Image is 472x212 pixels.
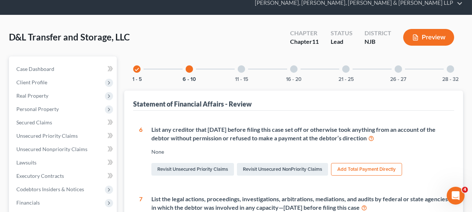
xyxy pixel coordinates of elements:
span: Client Profile [16,79,47,85]
div: 6 [139,125,142,177]
a: Executory Contracts [10,169,117,183]
button: 16 - 20 [286,77,302,82]
a: Case Dashboard [10,62,117,76]
div: Statement of Financial Affairs - Review [133,100,252,108]
a: Revisit Unsecured Priority Claims [151,163,234,176]
span: Codebtors Insiders & Notices [16,186,84,192]
a: Unsecured Nonpriority Claims [10,143,117,156]
button: 21 - 25 [338,77,354,82]
span: Personal Property [16,106,59,112]
a: Unsecured Priority Claims [10,129,117,143]
button: 1 - 5 [132,77,142,82]
div: District [365,29,391,37]
span: Financials [16,199,40,206]
div: Chapter [290,37,319,46]
span: Case Dashboard [16,66,54,72]
span: 11 [312,38,319,45]
i: check [134,67,139,72]
div: List any creditor that [DATE] before filing this case set off or otherwise took anything from an ... [151,125,448,143]
span: D&L Transfer and Storage, LLC [9,32,130,42]
span: Unsecured Priority Claims [16,133,78,139]
a: Revisit Unsecured NonPriority Claims [237,163,328,176]
button: 11 - 15 [235,77,248,82]
span: 4 [462,187,468,193]
div: List the legal actions, proceedings, investigations, arbitrations, mediations, and audits by fede... [151,195,448,212]
button: 28 - 32 [442,77,459,82]
span: Unsecured Nonpriority Claims [16,146,87,152]
div: None [151,148,448,156]
div: Lead [331,37,353,46]
a: Secured Claims [10,116,117,129]
span: Secured Claims [16,119,52,125]
span: Executory Contracts [16,173,64,179]
span: Lawsuits [16,159,36,166]
div: NJB [365,37,391,46]
iframe: Intercom live chat [447,187,465,205]
div: Chapter [290,29,319,37]
button: Preview [403,29,454,46]
button: 26 - 27 [390,77,406,82]
button: 6 - 10 [183,77,196,82]
span: Real Property [16,92,48,99]
button: Add Total Payment Directly [331,163,402,176]
a: Lawsuits [10,156,117,169]
div: Status [331,29,353,37]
